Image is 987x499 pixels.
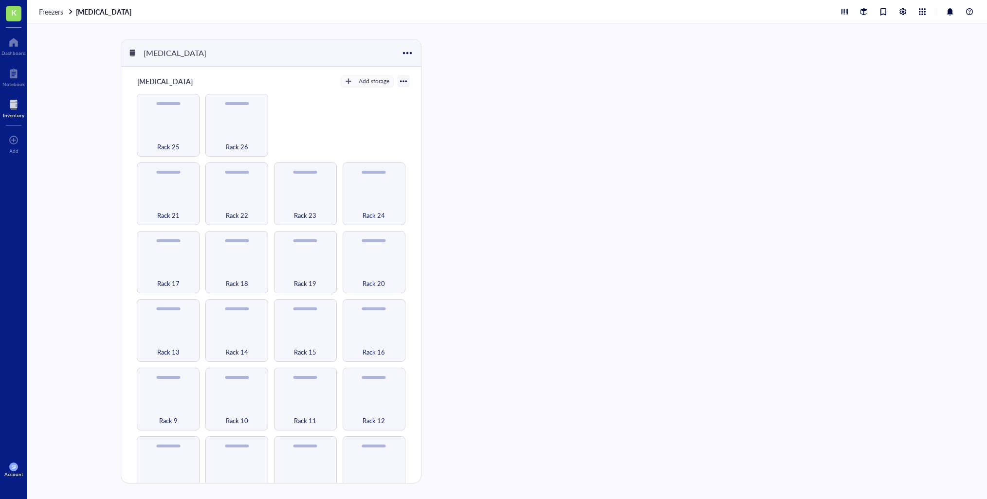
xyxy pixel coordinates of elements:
div: Add [9,148,18,154]
span: Freezers [39,7,63,17]
span: Rack 22 [226,210,248,221]
div: Notebook [2,81,25,87]
span: Rack 15 [294,347,316,357]
span: Rack 20 [363,278,385,289]
span: Rack 21 [157,210,180,221]
button: Add storage [341,75,394,87]
a: Dashboard [1,35,26,56]
div: Add storage [359,77,389,86]
span: Rack 13 [157,347,180,357]
span: Rack 19 [294,278,316,289]
span: Rack 14 [226,347,248,357]
span: Rack 24 [363,210,385,221]
span: Rack 11 [294,415,316,426]
span: Rack 10 [226,415,248,426]
div: [MEDICAL_DATA] [139,45,211,61]
span: K [11,6,17,18]
span: Rack 16 [363,347,385,357]
a: Notebook [2,66,25,87]
div: Account [4,471,23,477]
span: Rack 17 [157,278,180,289]
span: Rack 18 [226,278,248,289]
span: Rack 12 [363,415,385,426]
span: Rack 9 [159,415,178,426]
span: Rack 23 [294,210,316,221]
span: SP [11,464,16,470]
div: Inventory [3,112,24,118]
a: Inventory [3,97,24,118]
span: Rack 26 [226,142,248,152]
a: [MEDICAL_DATA] [76,7,133,16]
div: [MEDICAL_DATA] [133,74,197,88]
a: Freezers [39,7,74,16]
span: Rack 25 [157,142,180,152]
div: Dashboard [1,50,26,56]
